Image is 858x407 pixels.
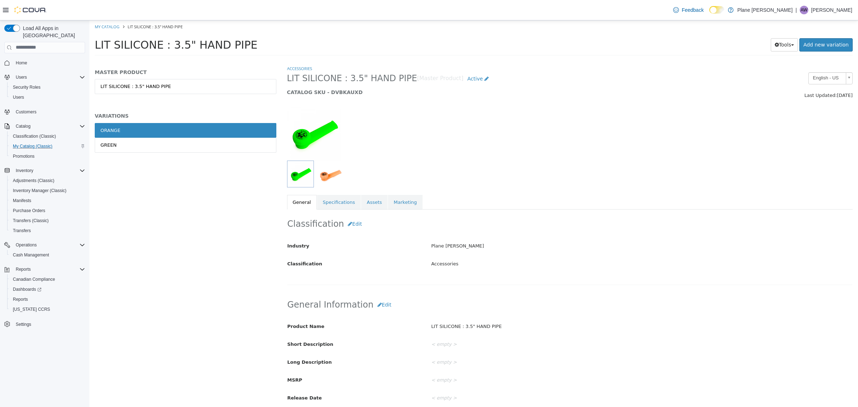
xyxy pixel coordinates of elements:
[5,49,187,55] h5: MASTER PRODUCT
[13,265,34,274] button: Reports
[13,320,34,329] a: Settings
[16,123,30,129] span: Catalog
[10,251,52,259] a: Cash Management
[13,153,35,159] span: Promotions
[336,237,768,250] div: Accessories
[10,251,85,259] span: Cash Management
[16,242,37,248] span: Operations
[737,6,793,14] p: Plane [PERSON_NAME]
[13,276,55,282] span: Canadian Compliance
[14,6,46,14] img: Cova
[336,372,768,384] div: < empty >
[1,72,88,82] button: Users
[1,58,88,68] button: Home
[13,188,66,193] span: Inventory Manager (Classic)
[5,18,168,31] span: LIT SILICONE : 3.5" HAND PIPE
[198,303,235,309] span: Product Name
[7,294,88,304] button: Reports
[13,265,85,274] span: Reports
[10,226,85,235] span: Transfers
[10,295,31,304] a: Reports
[16,60,27,66] span: Home
[7,141,88,151] button: My Catalog (Classic)
[13,252,49,258] span: Cash Management
[198,45,223,51] a: Accessories
[7,82,88,92] button: Security Roles
[7,92,88,102] button: Users
[1,319,88,329] button: Settings
[336,220,768,232] div: Plane [PERSON_NAME]
[1,240,88,250] button: Operations
[709,6,724,14] input: Dark Mode
[13,58,85,67] span: Home
[670,3,706,17] a: Feedback
[198,357,213,362] span: MSRP
[13,59,30,67] a: Home
[198,339,242,344] span: Long Description
[10,132,59,141] a: Classification (Classic)
[811,6,852,14] p: [PERSON_NAME]
[13,319,85,328] span: Settings
[1,121,88,131] button: Catalog
[10,186,85,195] span: Inventory Manager (Classic)
[715,72,748,78] span: Last Updated:
[13,84,40,90] span: Security Roles
[719,52,763,64] a: English - US
[10,216,85,225] span: Transfers (Classic)
[10,295,85,304] span: Reports
[13,218,49,224] span: Transfers (Classic)
[7,216,88,226] button: Transfers (Classic)
[7,284,88,294] a: Dashboards
[16,266,31,272] span: Reports
[10,226,34,235] a: Transfers
[7,176,88,186] button: Adjustments (Classic)
[10,196,34,205] a: Manifests
[800,6,808,14] div: Auston Wilson
[10,196,85,205] span: Manifests
[13,178,54,183] span: Adjustments (Classic)
[7,131,88,141] button: Classification (Classic)
[13,73,85,82] span: Users
[10,206,48,215] a: Purchase Orders
[11,107,31,114] div: ORANGE
[255,197,276,210] button: Edit
[336,336,768,348] div: < empty >
[20,25,85,39] span: Load All Apps in [GEOGRAPHIC_DATA]
[10,142,85,151] span: My Catalog (Classic)
[284,278,306,291] button: Edit
[13,122,85,131] span: Catalog
[10,275,58,284] a: Canadian Compliance
[681,18,709,31] button: Tools
[795,6,797,14] p: |
[198,197,763,210] h2: Classification
[272,175,298,190] a: Assets
[5,4,30,9] a: My Catalog
[16,109,36,115] span: Customers
[228,175,271,190] a: Specifications
[10,93,27,102] a: Users
[10,216,51,225] a: Transfers (Classic)
[10,206,85,215] span: Purchase Orders
[13,228,31,234] span: Transfers
[682,6,704,14] span: Feedback
[10,93,85,102] span: Users
[10,142,55,151] a: My Catalog (Classic)
[16,168,33,173] span: Inventory
[13,208,45,214] span: Purchase Orders
[38,4,93,9] span: LIT SILICONE : 3.5" HAND PIPE
[13,307,50,312] span: [US_STATE] CCRS
[13,198,31,203] span: Manifests
[1,264,88,274] button: Reports
[10,176,85,185] span: Adjustments (Classic)
[13,241,40,249] button: Operations
[13,73,30,82] button: Users
[7,186,88,196] button: Inventory Manager (Classic)
[1,107,88,117] button: Customers
[13,122,33,131] button: Catalog
[198,321,244,327] span: Short Description
[4,55,85,348] nav: Complex example
[710,18,763,31] a: Add new variation
[10,275,85,284] span: Canadian Compliance
[198,175,227,190] a: General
